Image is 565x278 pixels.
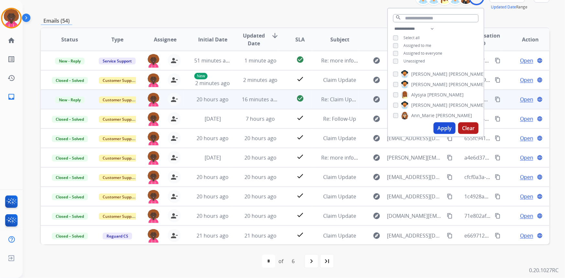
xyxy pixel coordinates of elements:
img: agent-avatar [147,73,160,87]
p: 0.20.1027RC [529,266,559,274]
mat-icon: language [537,155,543,161]
mat-icon: content_copy [495,174,501,180]
mat-icon: content_copy [495,135,501,141]
mat-icon: check [296,114,304,122]
span: SLA [295,36,305,43]
mat-icon: content_copy [447,213,453,219]
span: Open [520,232,533,239]
img: agent-avatar [147,132,160,145]
mat-icon: content_copy [447,194,453,199]
div: 6 [287,255,300,268]
mat-icon: inbox [7,93,15,101]
span: 7 hours ago [246,115,275,122]
span: 16 minutes ago [242,96,279,103]
span: Customer Support [99,174,141,181]
button: Updated Date [491,5,516,10]
span: Customer Support [99,135,141,142]
span: Open [520,76,533,84]
mat-icon: explore [373,57,381,64]
span: [EMAIL_ADDRESS][DOMAIN_NAME] [387,193,444,200]
span: cfcf0a3a-ae16-4052-b4d2-ff09e842d075 [464,173,559,181]
span: Re: Follow-Up [323,115,356,122]
span: Closed – Solved [52,135,88,142]
span: Customer Support [99,155,141,161]
img: agent-avatar [147,151,160,165]
span: Type [111,36,123,43]
mat-icon: check [296,75,304,83]
span: Re: Claim Update [322,96,363,103]
button: Apply [434,122,456,134]
img: agent-avatar [147,209,160,223]
mat-icon: content_copy [447,174,453,180]
p: New [194,73,208,79]
span: Claim Update [323,193,356,200]
span: Claim Update [323,173,356,181]
span: 20 hours ago [244,135,277,142]
span: Open [520,115,533,123]
span: Closed – Solved [52,116,88,123]
span: Open [520,173,533,181]
span: New - Reply [55,58,85,64]
span: 20 hours ago [244,173,277,181]
span: Open [520,154,533,161]
mat-icon: explore [373,232,381,239]
mat-icon: explore [373,212,381,220]
span: Subject [330,36,349,43]
span: 51 minutes ago [194,57,232,64]
span: 2 minutes ago [243,76,278,83]
mat-icon: content_copy [495,58,501,63]
mat-icon: content_copy [495,77,501,83]
mat-icon: language [537,116,543,122]
span: Claim Update [323,76,356,83]
span: [PERSON_NAME] [411,71,447,77]
mat-icon: check [296,172,304,180]
mat-icon: content_copy [495,213,501,219]
mat-icon: language [537,194,543,199]
mat-icon: content_copy [495,116,501,122]
mat-icon: person_remove [170,115,178,123]
span: [PERSON_NAME] [449,71,485,77]
mat-icon: person_remove [170,134,178,142]
mat-icon: person_remove [170,193,178,200]
span: Range [491,4,527,10]
button: Clear [458,122,479,134]
span: Closed – Solved [52,194,88,200]
span: Unassigned [403,58,425,64]
span: [DATE] [205,154,221,161]
span: Alysyia [411,92,426,98]
span: 20 hours ago [197,173,229,181]
mat-icon: person_remove [170,212,178,220]
span: [EMAIL_ADDRESS][DOMAIN_NAME] [387,232,444,239]
mat-icon: check [296,231,304,239]
span: [PERSON_NAME] [436,112,472,119]
span: Assigned to everyone [403,50,442,56]
span: 21 hours ago [244,232,277,239]
span: [PERSON_NAME] [449,81,485,88]
mat-icon: language [537,233,543,239]
mat-icon: check_circle [296,95,304,102]
span: [EMAIL_ADDRESS][DOMAIN_NAME] [387,173,444,181]
span: 21 hours ago [197,232,229,239]
span: 20 hours ago [197,193,229,200]
span: Claim Update [323,232,356,239]
span: 20 hours ago [244,212,277,219]
span: Customer Support [99,96,141,103]
div: of [278,257,283,265]
mat-icon: person_remove [170,154,178,161]
span: Closed – Solved [52,233,88,239]
span: [PERSON_NAME] [411,81,447,88]
mat-icon: explore [373,193,381,200]
mat-icon: language [537,174,543,180]
mat-icon: content_copy [447,155,453,161]
mat-icon: language [537,77,543,83]
mat-icon: person_remove [170,173,178,181]
span: Closed – Solved [52,77,88,84]
mat-icon: list_alt [7,55,15,63]
mat-icon: person_remove [170,95,178,103]
span: Claim Update [323,135,356,142]
span: Assignee [154,36,176,43]
span: Assigned to me [403,43,431,48]
span: [DATE] [205,115,221,122]
img: agent-avatar [147,171,160,184]
mat-icon: content_copy [447,135,453,141]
